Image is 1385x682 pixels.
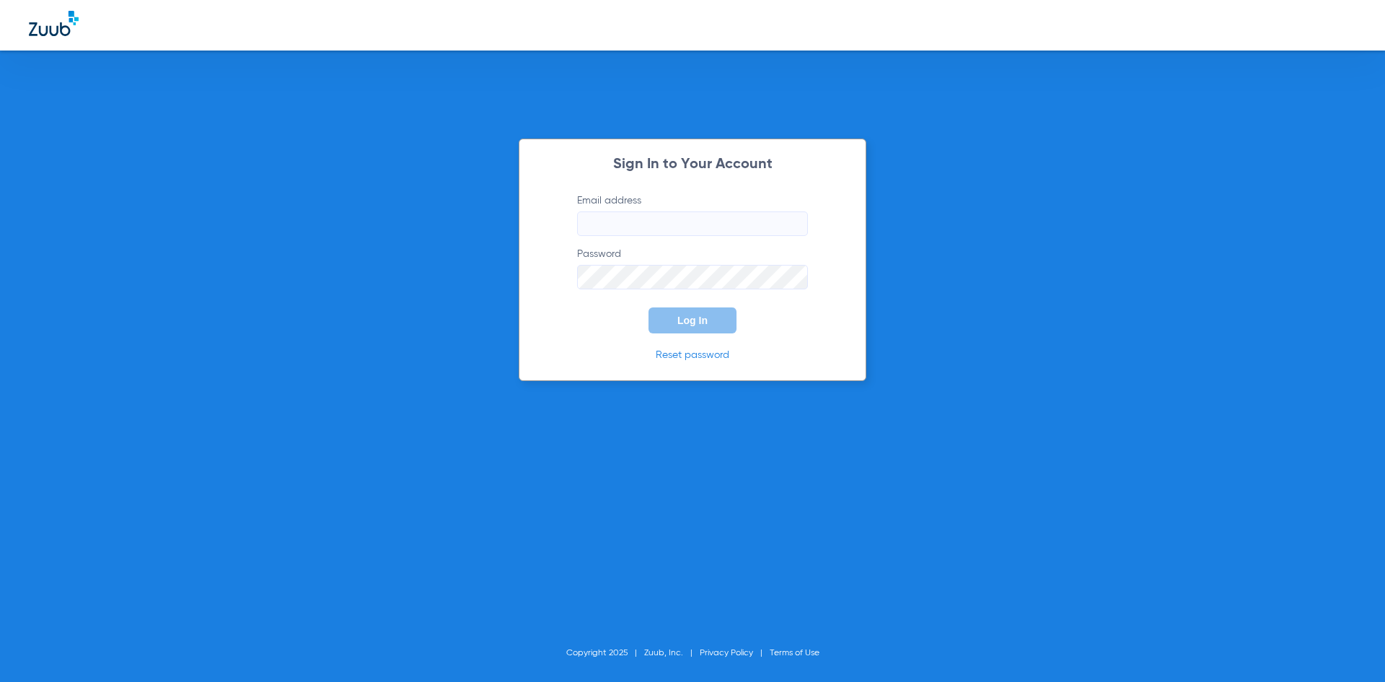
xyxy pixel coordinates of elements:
[577,265,808,289] input: Password
[648,307,737,333] button: Log In
[577,211,808,236] input: Email address
[566,646,644,660] li: Copyright 2025
[677,315,708,326] span: Log In
[555,157,830,172] h2: Sign In to Your Account
[29,11,79,36] img: Zuub Logo
[770,649,819,657] a: Terms of Use
[656,350,729,360] a: Reset password
[644,646,700,660] li: Zuub, Inc.
[577,193,808,236] label: Email address
[577,247,808,289] label: Password
[700,649,753,657] a: Privacy Policy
